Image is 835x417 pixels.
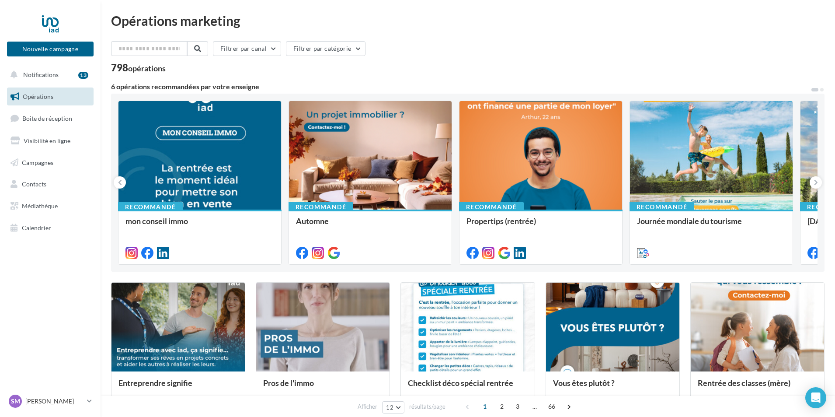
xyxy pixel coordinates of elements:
a: Calendrier [5,219,95,237]
span: 66 [545,399,559,413]
span: Contacts [22,180,46,188]
span: résultats/page [409,403,445,411]
span: Opérations [23,93,53,100]
div: Recommandé [118,202,183,212]
div: Recommandé [630,202,694,212]
div: 13 [78,72,88,79]
div: 6 opérations recommandées par votre enseigne [111,83,811,90]
a: Médiathèque [5,197,95,215]
span: ... [528,399,542,413]
div: opérations [128,64,166,72]
a: Visibilité en ligne [5,132,95,150]
div: Recommandé [459,202,524,212]
div: Recommandé [289,202,353,212]
a: Campagnes [5,154,95,172]
button: 12 [382,401,404,413]
div: mon conseil immo [125,217,274,234]
span: Campagnes [22,158,53,166]
a: Opérations [5,88,95,106]
div: Propertips (rentrée) [466,217,615,234]
a: Contacts [5,175,95,193]
div: Vous êtes plutôt ? [553,378,672,396]
div: 798 [111,63,166,73]
span: 12 [386,404,393,411]
a: SM [PERSON_NAME] [7,393,94,410]
div: Opérations marketing [111,14,825,27]
span: Notifications [23,71,59,78]
div: Entreprendre signifie [118,378,238,396]
div: Open Intercom Messenger [805,387,826,408]
div: Automne [296,217,445,234]
div: Checklist déco spécial rentrée [408,378,527,396]
p: [PERSON_NAME] [25,397,83,406]
span: 3 [511,399,525,413]
button: Notifications 13 [5,66,92,84]
div: Pros de l'immo [263,378,383,396]
a: Boîte de réception [5,109,95,128]
button: Nouvelle campagne [7,42,94,56]
div: Journée mondiale du tourisme [637,217,786,234]
button: Filtrer par canal [213,41,281,56]
span: Visibilité en ligne [24,137,70,144]
button: Filtrer par catégorie [286,41,365,56]
span: Afficher [358,403,377,411]
span: SM [11,397,20,406]
span: 2 [495,399,509,413]
div: Rentrée des classes (mère) [698,378,817,396]
span: Boîte de réception [22,115,72,122]
span: 1 [478,399,492,413]
span: Médiathèque [22,202,58,210]
span: Calendrier [22,224,51,231]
